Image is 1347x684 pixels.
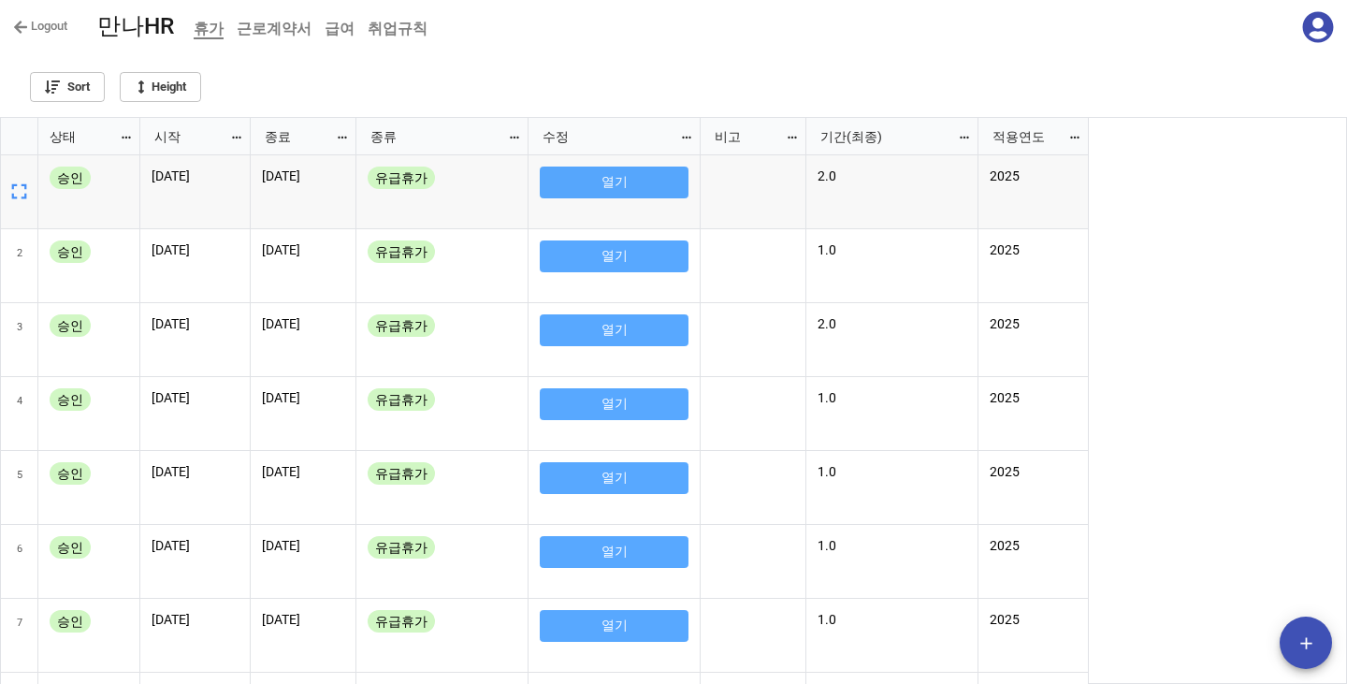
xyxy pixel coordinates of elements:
p: 1.0 [818,536,966,555]
b: 취업규칙 [368,20,427,37]
a: Sort [30,72,105,102]
div: 기간(최종) [809,126,957,147]
b: 급여 [325,20,355,37]
span: 2 [17,229,22,302]
p: 1.0 [818,240,966,259]
p: [DATE] [262,536,344,555]
div: 유급휴가 [368,610,435,633]
p: 2025 [990,536,1077,555]
p: 2.0 [818,167,966,185]
div: 승인 [50,167,91,189]
div: 유급휴가 [368,167,435,189]
p: [DATE] [152,240,239,259]
p: [DATE] [262,314,344,333]
div: grid [1,118,140,155]
div: 유급휴가 [368,536,435,559]
div: 비고 [703,126,786,147]
p: 1.0 [818,388,966,407]
div: 만나HR [97,15,174,38]
div: 종료 [253,126,336,147]
div: 적용연도 [981,126,1068,147]
div: 승인 [50,388,91,411]
button: 열기 [540,388,688,420]
p: [DATE] [152,167,239,185]
a: 급여 [318,10,361,47]
b: 휴가 [194,20,224,39]
p: [DATE] [152,388,239,407]
a: 휴가 [187,10,230,47]
button: 열기 [540,240,688,272]
p: 2.0 [818,314,966,333]
div: 승인 [50,610,91,633]
div: 승인 [50,536,91,559]
div: 승인 [50,462,91,485]
button: 열기 [540,610,688,642]
b: 근로계약서 [237,20,311,37]
p: [DATE] [262,462,344,481]
a: 취업규칙 [361,10,434,47]
p: 1.0 [818,462,966,481]
p: [DATE] [152,314,239,333]
p: [DATE] [262,167,344,185]
span: 6 [17,525,22,598]
button: 열기 [540,167,688,198]
p: [DATE] [152,462,239,481]
div: 승인 [50,240,91,263]
span: 5 [17,451,22,524]
p: 2025 [990,314,1077,333]
p: [DATE] [262,240,344,259]
p: 2025 [990,240,1077,259]
div: 승인 [50,314,91,337]
p: 2025 [990,388,1077,407]
div: 종류 [359,126,507,147]
p: [DATE] [262,388,344,407]
div: 상태 [38,126,120,147]
button: add [1280,617,1332,669]
p: 2025 [990,610,1077,629]
div: 시작 [143,126,230,147]
div: 유급휴가 [368,388,435,411]
button: 열기 [540,314,688,346]
a: Logout [13,17,67,36]
a: 근로계약서 [230,10,318,47]
span: 7 [17,599,22,672]
div: 수정 [531,126,679,147]
span: 3 [17,303,22,376]
p: 2025 [990,167,1077,185]
button: 열기 [540,536,688,568]
p: [DATE] [152,536,239,555]
p: [DATE] [262,610,344,629]
div: 유급휴가 [368,240,435,263]
button: 열기 [540,462,688,494]
div: 유급휴가 [368,462,435,485]
p: 2025 [990,462,1077,481]
p: [DATE] [152,610,239,629]
span: 4 [17,377,22,450]
a: Height [120,72,201,102]
div: 유급휴가 [368,314,435,337]
p: 1.0 [818,610,966,629]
